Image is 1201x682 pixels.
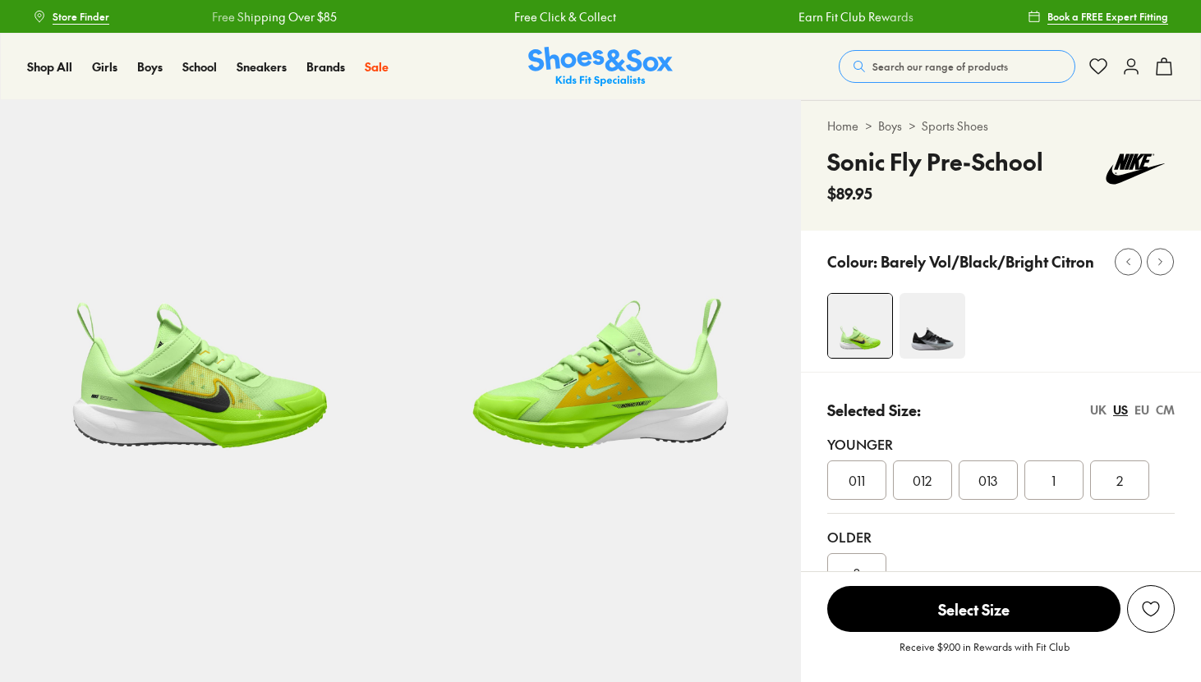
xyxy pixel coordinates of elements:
[798,8,913,25] a: Earn Fit Club Rewards
[53,9,109,24] span: Store Finder
[827,399,921,421] p: Selected Size:
[1116,470,1123,490] span: 2
[33,2,109,31] a: Store Finder
[828,294,892,358] img: 4-552118_1
[27,58,72,76] a: Shop All
[854,563,860,583] span: 3
[1134,401,1149,419] div: EU
[306,58,345,75] span: Brands
[365,58,389,76] a: Sale
[827,117,858,135] a: Home
[922,117,988,135] a: Sports Shoes
[1096,144,1175,194] img: Vendor logo
[237,58,287,76] a: Sneakers
[365,58,389,75] span: Sale
[978,470,997,490] span: 013
[92,58,117,75] span: Girls
[92,58,117,76] a: Girls
[827,527,1175,547] div: Older
[1047,9,1168,24] span: Book a FREE Expert Fitting
[211,8,336,25] a: Free Shipping Over $85
[872,59,1008,74] span: Search our range of products
[827,585,1120,633] button: Select Size
[900,293,965,359] img: 4-552122_1
[827,586,1120,632] span: Select Size
[827,182,872,204] span: $89.95
[878,117,902,135] a: Boys
[513,8,615,25] a: Free Click & Collect
[1156,401,1175,419] div: CM
[839,50,1075,83] button: Search our range of products
[137,58,163,76] a: Boys
[528,47,673,87] a: Shoes & Sox
[827,250,877,272] p: Colour:
[137,58,163,75] span: Boys
[827,144,1043,179] h4: Sonic Fly Pre-School
[306,58,345,76] a: Brands
[827,117,1175,135] div: > >
[27,58,72,75] span: Shop All
[1028,2,1168,31] a: Book a FREE Expert Fitting
[528,47,673,87] img: SNS_Logo_Responsive.svg
[400,100,800,500] img: 5-552119_1
[900,639,1070,669] p: Receive $9.00 in Rewards with Fit Club
[182,58,217,76] a: School
[1127,585,1175,633] button: Add to Wishlist
[237,58,287,75] span: Sneakers
[881,250,1094,272] p: Barely Vol/Black/Bright Citron
[1090,401,1107,419] div: UK
[1051,470,1056,490] span: 1
[849,470,865,490] span: 011
[182,58,217,75] span: School
[913,470,932,490] span: 012
[827,434,1175,454] div: Younger
[1113,401,1128,419] div: US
